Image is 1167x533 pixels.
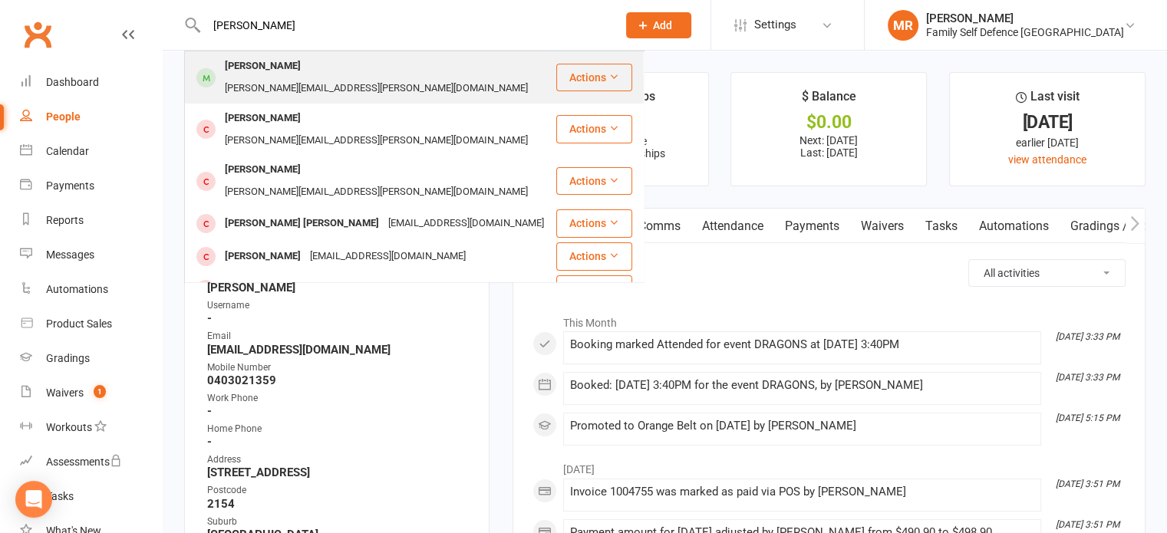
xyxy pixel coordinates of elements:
[20,341,162,376] a: Gradings
[556,115,632,143] button: Actions
[556,275,632,303] button: Actions
[802,87,856,114] div: $ Balance
[1056,372,1119,383] i: [DATE] 3:33 PM
[626,12,691,38] button: Add
[46,76,99,88] div: Dashboard
[1056,519,1119,530] i: [DATE] 3:51 PM
[556,167,632,195] button: Actions
[968,209,1060,244] a: Automations
[20,479,162,514] a: Tasks
[964,114,1131,130] div: [DATE]
[532,307,1126,331] li: This Month
[220,55,305,77] div: [PERSON_NAME]
[207,515,469,529] div: Suburb
[15,481,52,518] div: Open Intercom Messenger
[305,245,470,268] div: [EMAIL_ADDRESS][DOMAIN_NAME]
[653,19,672,31] span: Add
[220,107,305,130] div: [PERSON_NAME]
[570,419,1034,433] div: Promoted to Orange Belt on [DATE] by [PERSON_NAME]
[207,298,469,313] div: Username
[926,25,1124,39] div: Family Self Defence [GEOGRAPHIC_DATA]
[207,329,469,344] div: Email
[20,169,162,203] a: Payments
[532,453,1126,478] li: [DATE]
[94,385,106,398] span: 1
[207,343,469,357] strong: [EMAIL_ADDRESS][DOMAIN_NAME]
[46,110,81,123] div: People
[556,209,632,237] button: Actions
[20,307,162,341] a: Product Sales
[207,311,469,325] strong: -
[46,387,84,399] div: Waivers
[20,238,162,272] a: Messages
[46,317,112,330] div: Product Sales
[46,352,90,364] div: Gradings
[207,452,469,467] div: Address
[207,404,469,418] strong: -
[207,422,469,436] div: Home Phone
[850,209,915,244] a: Waivers
[46,248,94,261] div: Messages
[46,456,122,468] div: Assessments
[46,179,94,192] div: Payments
[1008,153,1086,166] a: view attendance
[207,435,469,449] strong: -
[20,65,162,100] a: Dashboard
[20,445,162,479] a: Assessments
[1056,479,1119,489] i: [DATE] 3:51 PM
[745,114,912,130] div: $0.00
[46,283,108,295] div: Automations
[20,203,162,238] a: Reports
[202,15,606,36] input: Search...
[754,8,796,42] span: Settings
[570,338,1034,351] div: Booking marked Attended for event DRAGONS at [DATE] 3:40PM
[628,209,691,244] a: Comms
[305,278,544,301] div: [PERSON_NAME][EMAIL_ADDRESS][DOMAIN_NAME]
[220,245,305,268] div: [PERSON_NAME]
[207,497,469,511] strong: 2154
[1016,87,1080,114] div: Last visit
[20,376,162,410] a: Waivers 1
[207,466,469,479] strong: [STREET_ADDRESS]
[20,272,162,307] a: Automations
[691,209,774,244] a: Attendance
[888,10,918,41] div: MR
[207,360,469,375] div: Mobile Number
[926,12,1124,25] div: [PERSON_NAME]
[220,278,305,301] div: [PERSON_NAME]
[20,410,162,445] a: Workouts
[46,145,89,157] div: Calendar
[1056,331,1119,342] i: [DATE] 3:33 PM
[18,15,57,54] a: Clubworx
[556,64,632,91] button: Actions
[570,379,1034,392] div: Booked: [DATE] 3:40PM for the event DRAGONS, by [PERSON_NAME]
[774,209,850,244] a: Payments
[745,134,912,159] p: Next: [DATE] Last: [DATE]
[46,490,74,502] div: Tasks
[915,209,968,244] a: Tasks
[207,391,469,406] div: Work Phone
[46,421,92,433] div: Workouts
[207,281,469,294] strong: [PERSON_NAME]
[556,242,632,270] button: Actions
[220,77,532,100] div: [PERSON_NAME][EMAIL_ADDRESS][PERSON_NAME][DOMAIN_NAME]
[964,134,1131,151] div: earlier [DATE]
[1056,413,1119,423] i: [DATE] 5:15 PM
[220,212,384,235] div: [PERSON_NAME] [PERSON_NAME]
[207,483,469,498] div: Postcode
[570,485,1034,498] div: Invoice 1004755 was marked as paid via POS by [PERSON_NAME]
[207,373,469,387] strong: 0403021359
[46,214,84,226] div: Reports
[20,134,162,169] a: Calendar
[384,212,549,235] div: [EMAIL_ADDRESS][DOMAIN_NAME]
[532,259,1126,283] h3: Activity
[220,130,532,152] div: [PERSON_NAME][EMAIL_ADDRESS][PERSON_NAME][DOMAIN_NAME]
[220,181,532,203] div: [PERSON_NAME][EMAIL_ADDRESS][PERSON_NAME][DOMAIN_NAME]
[20,100,162,134] a: People
[220,159,305,181] div: [PERSON_NAME]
